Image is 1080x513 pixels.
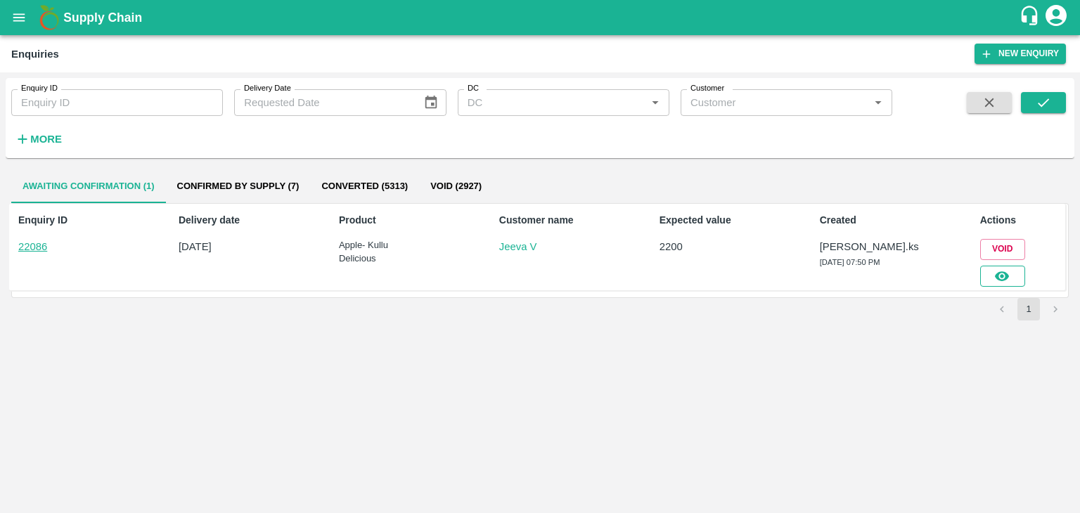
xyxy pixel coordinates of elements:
nav: pagination navigation [989,298,1069,320]
p: [DATE] [179,239,260,254]
label: Enquiry ID [21,83,58,94]
input: Customer [685,93,865,112]
button: Void (2927) [419,169,493,203]
strong: More [30,134,62,145]
button: Confirmed by supply (7) [166,169,311,203]
b: Supply Chain [63,11,142,25]
span: [DATE] 07:50 PM [820,258,880,266]
button: open drawer [3,1,35,34]
p: Apple- Kullu Delicious [339,239,420,265]
input: Enquiry ID [11,89,223,116]
input: DC [462,93,642,112]
a: 22086 [18,241,47,252]
p: Product [339,213,420,228]
p: Customer name [499,213,581,228]
a: Supply Chain [63,8,1019,27]
button: Awaiting confirmation (1) [11,169,166,203]
p: [PERSON_NAME].ks [820,239,901,254]
button: Open [646,93,664,112]
p: Delivery date [179,213,260,228]
img: logo [35,4,63,32]
button: Choose date [418,89,444,116]
div: customer-support [1019,5,1043,30]
button: Void [980,239,1025,259]
div: Enquiries [11,45,59,63]
p: Expected value [660,213,741,228]
label: Delivery Date [244,83,291,94]
a: Jeeva V [499,239,581,254]
p: Created [820,213,901,228]
p: Enquiry ID [18,213,100,228]
div: account of current user [1043,3,1069,32]
p: Actions [980,213,1062,228]
input: Requested Date [234,89,412,116]
button: page 1 [1017,298,1040,320]
label: Customer [690,83,724,94]
button: New Enquiry [975,44,1066,64]
p: 2200 [660,239,741,254]
button: More [11,127,65,151]
button: Converted (5313) [310,169,419,203]
button: Open [869,93,887,112]
label: DC [468,83,479,94]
